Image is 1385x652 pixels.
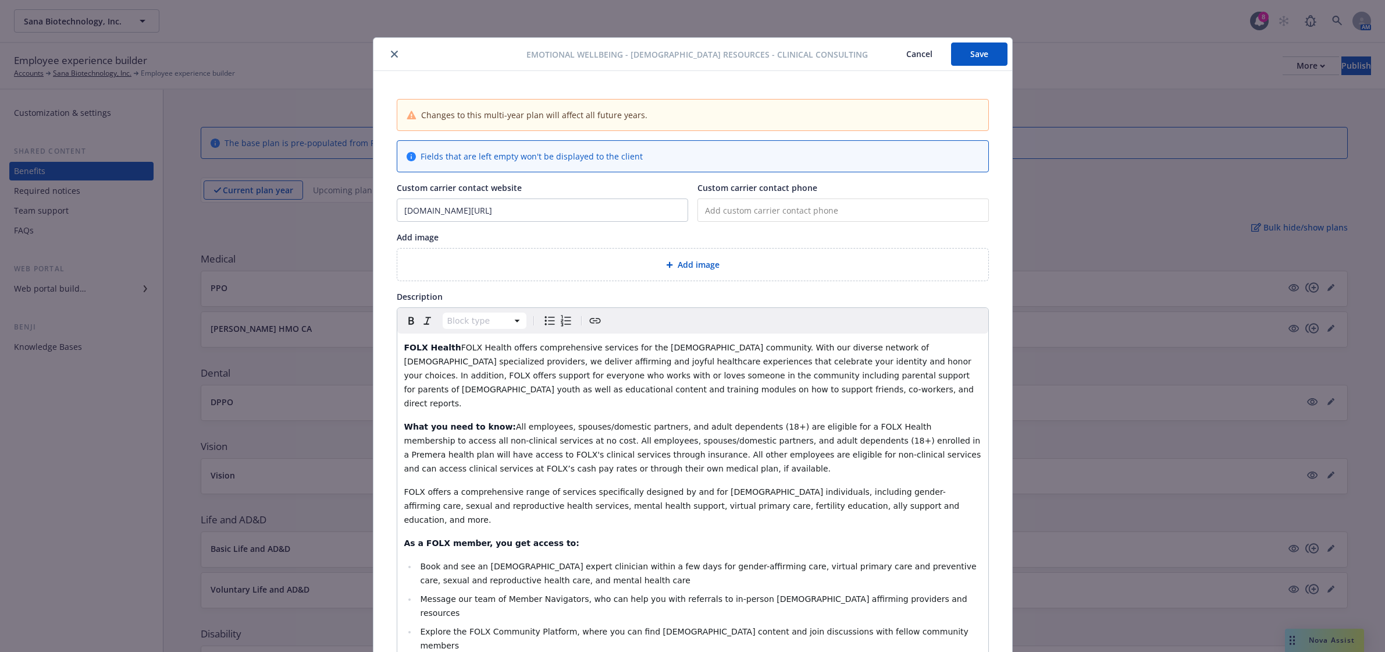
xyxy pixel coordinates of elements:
div: toggle group [542,313,574,329]
span: Custom carrier contact website [397,182,522,193]
button: Italic [419,313,436,329]
span: Description [397,291,443,302]
span: FOLX Health offers comprehensive services for the [DEMOGRAPHIC_DATA] community. With our diverse ... [404,343,977,408]
button: Save [951,42,1007,66]
button: Bulleted list [542,313,558,329]
button: Create link [587,313,603,329]
span: Changes to this multi-year plan will affect all future years. [421,109,647,121]
button: Numbered list [558,313,574,329]
span: Add image [678,258,720,271]
button: Bold [403,313,419,329]
div: Add image [397,248,989,281]
strong: As a FOLX member, you get access to: [404,538,579,548]
button: close [387,47,401,61]
span: Custom carrier contact phone [697,182,817,193]
span: Book and see an [DEMOGRAPHIC_DATA] expert clinician within a few days for gender-affirming care, ... [420,562,979,585]
input: Add custom carrier contact phone [697,199,989,222]
span: Message our team of Member Navigators, who can help you with referrals to in-person [DEMOGRAPHIC_... [420,594,970,618]
button: Block type [443,313,526,329]
span: Fields that are left empty won't be displayed to the client [421,150,643,162]
span: Explore the FOLX Community Platform, where you can find [DEMOGRAPHIC_DATA] content and join discu... [420,627,971,650]
button: Cancel [888,42,951,66]
strong: What you need to know: [404,422,516,431]
input: Add custom carrier contact website [397,199,688,221]
span: All employees, spouses/domestic partners, and adult dependents (18+) are eligible for a FOLX Heal... [404,422,984,473]
strong: FOLX Health [404,343,461,352]
span: Add image [397,232,439,243]
span: FOLX offers a comprehensive range of services specifically designed by and for [DEMOGRAPHIC_DATA]... [404,487,962,525]
span: Emotional Wellbeing - [DEMOGRAPHIC_DATA] Resources - Clinical Consulting [526,48,868,61]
